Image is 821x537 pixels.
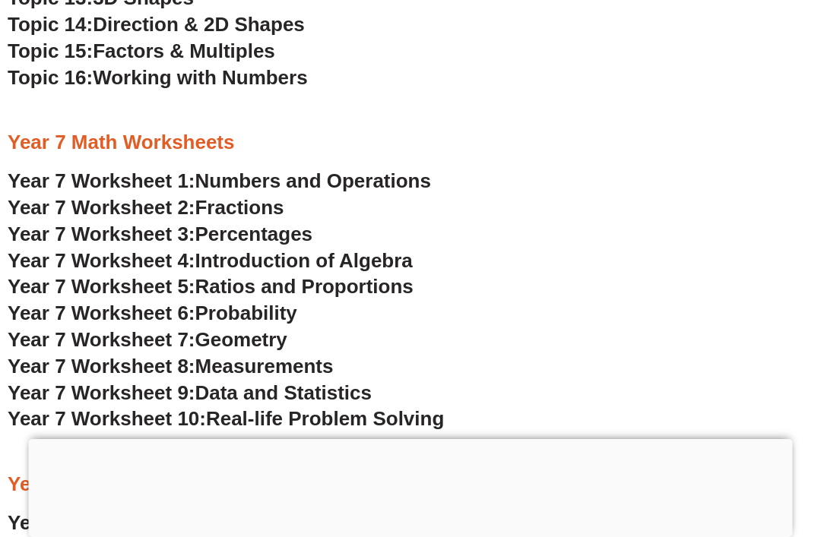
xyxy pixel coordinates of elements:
span: Topic 14: [8,13,93,36]
span: Year 7 Worksheet 8: [8,355,195,377]
span: Numbers and Operations [195,169,431,192]
a: Topic 14:Direction & 2D Shapes [8,13,305,36]
a: Year 7 Worksheet 2:Fractions [8,196,284,219]
a: Year 7 Worksheet 9:Data and Statistics [8,381,372,404]
span: Real-life Problem Solving [206,407,444,430]
a: Topic 15:Factors & Multiples [8,39,275,62]
a: Year 7 Worksheet 7:Geometry [8,328,287,351]
a: Year 8 Worksheet 1:Algebra [8,511,268,534]
span: Year 7 Worksheet 10: [8,407,206,430]
span: Year 7 Worksheet 1: [8,169,195,192]
a: Year 7 Worksheet 10:Real-life Problem Solving [8,407,444,430]
span: Year 7 Worksheet 2: [8,196,195,219]
span: Factors & Multiples [93,39,275,62]
span: Year 7 Worksheet 7: [8,328,195,351]
span: Geometry [195,328,287,351]
a: Year 7 Worksheet 8:Measurements [8,355,333,377]
a: Year 7 Worksheet 3:Percentages [8,223,312,245]
iframe: Chat Widget [553,365,821,537]
a: Year 7 Worksheet 1:Numbers and Operations [8,169,431,192]
a: Topic 16:Working with Numbers [8,66,308,89]
h3: Year 8 Math Worksheet [8,472,813,498]
span: Percentages [195,223,313,245]
a: Year 7 Worksheet 4:Introduction of Algebra [8,249,413,272]
span: Working with Numbers [93,66,307,89]
span: Year 7 Worksheet 6: [8,302,195,324]
span: Fractions [195,196,284,219]
span: Year 7 Worksheet 4: [8,249,195,272]
iframe: Advertisement [29,439,793,533]
span: Year 8 Worksheet 1: [8,511,195,534]
h3: Year 7 Math Worksheets [8,130,813,156]
span: Topic 15: [8,39,93,62]
span: Introduction of Algebra [195,249,413,272]
span: Data and Statistics [195,381,372,404]
a: Year 7 Worksheet 5:Ratios and Proportions [8,275,414,298]
span: Year 7 Worksheet 3: [8,223,195,245]
span: Probability [195,302,297,324]
span: Year 7 Worksheet 5: [8,275,195,298]
span: Measurements [195,355,334,377]
span: Direction & 2D Shapes [93,13,305,36]
a: Year 7 Worksheet 6:Probability [8,302,297,324]
span: Topic 16: [8,66,93,89]
span: Ratios and Proportions [195,275,414,298]
span: Year 7 Worksheet 9: [8,381,195,404]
